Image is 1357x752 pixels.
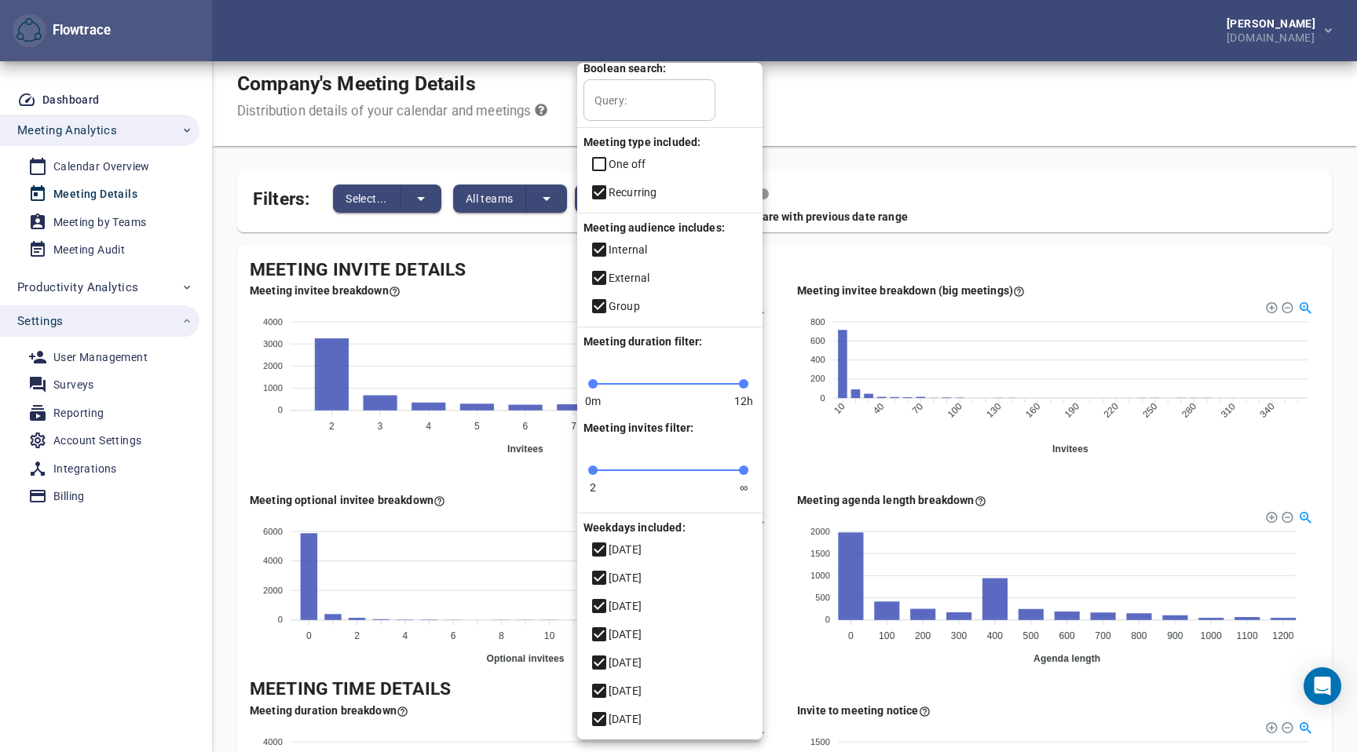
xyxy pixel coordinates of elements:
li: One off [577,150,763,178]
li: External [577,264,763,292]
span: Meeting type included: [577,136,700,148]
span: 12h [734,393,753,409]
span: Boolean search: [577,62,666,75]
li: [DATE] [577,564,763,592]
li: [DATE] [577,535,763,564]
li: Recurring [577,178,763,206]
span: 0m [585,393,601,409]
li: [DATE] [577,648,763,677]
li: [DATE] [577,705,763,733]
span: ∞ [740,480,748,495]
li: [DATE] [577,592,763,620]
div: Open Intercom Messenger [1304,667,1341,705]
span: Meeting duration filter: [577,335,703,348]
li: Internal [577,235,763,264]
li: [DATE] [577,620,763,648]
span: Meeting invites filter: [577,422,693,434]
span: Weekdays included: [577,521,686,534]
li: [DATE] [577,677,763,705]
span: 2 [590,480,596,495]
span: Meeting audience includes: [577,221,725,234]
li: Group [577,292,763,320]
